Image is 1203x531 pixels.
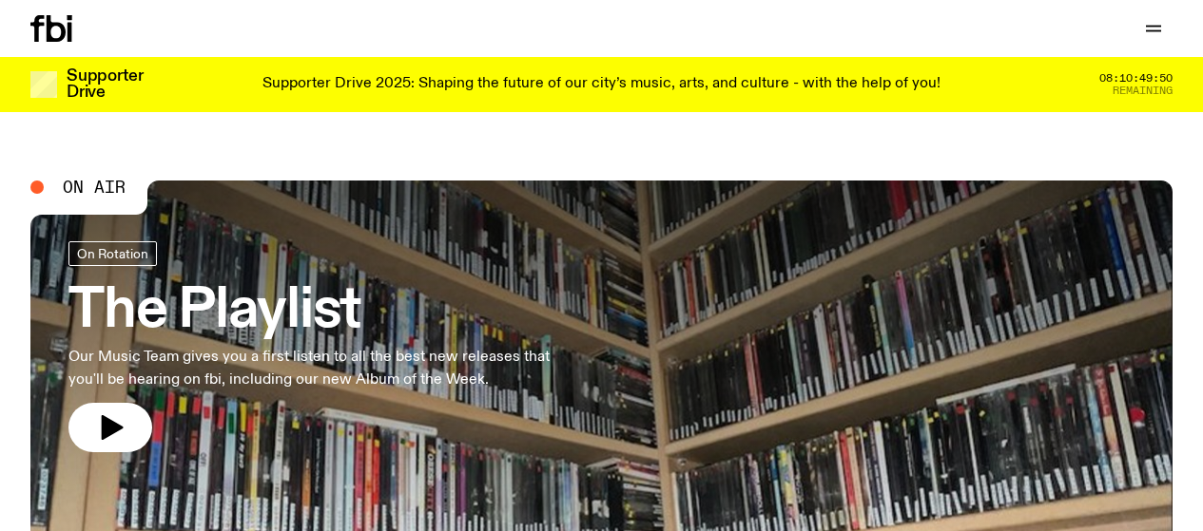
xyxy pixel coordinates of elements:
[77,246,148,260] span: On Rotation
[68,241,555,452] a: The PlaylistOur Music Team gives you a first listen to all the best new releases that you'll be h...
[68,346,555,391] p: Our Music Team gives you a first listen to all the best new releases that you'll be hearing on fb...
[68,241,157,266] a: On Rotation
[67,68,143,101] h3: Supporter Drive
[262,76,941,93] p: Supporter Drive 2025: Shaping the future of our city’s music, arts, and culture - with the help o...
[68,285,555,338] h3: The Playlist
[63,179,126,196] span: On Air
[1099,73,1173,84] span: 08:10:49:50
[1113,85,1173,96] span: Remaining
